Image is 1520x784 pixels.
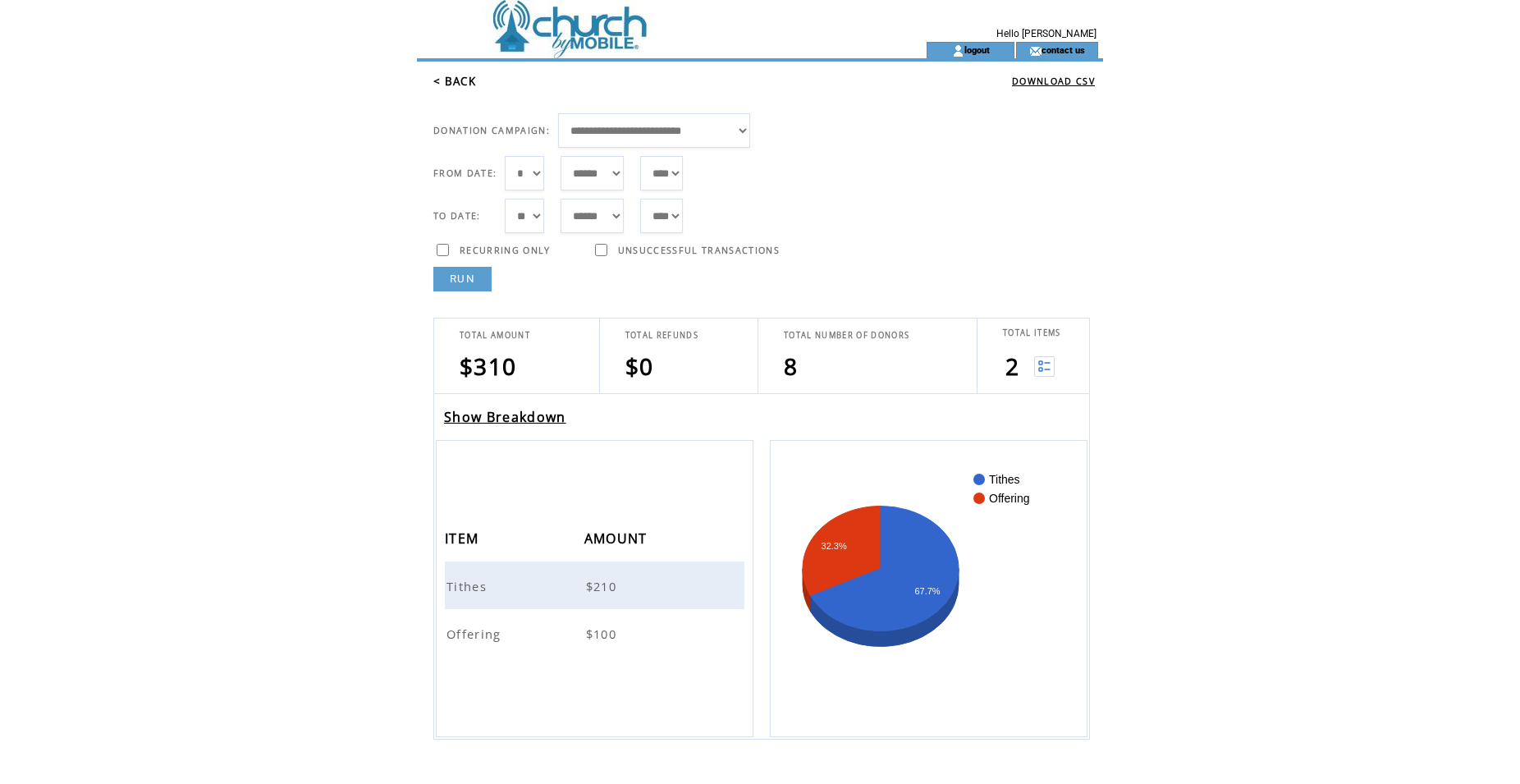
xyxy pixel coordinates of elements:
a: Tithes [446,577,491,592]
span: $0 [625,351,654,382]
a: Show Breakdown [444,408,566,426]
img: contact_us_icon.gif [1029,44,1042,57]
text: Tithes [989,473,1020,486]
span: AMOUNT [584,525,652,556]
span: TOTAL REFUNDS [625,330,698,341]
span: TOTAL ITEMS [1003,328,1061,338]
img: View list [1034,356,1055,377]
span: TO DATE: [433,210,481,222]
span: TOTAL AMOUNT [460,330,530,341]
text: 67.7% [914,586,940,596]
span: TOTAL NUMBER OF DONORS [784,330,909,341]
a: DOWNLOAD CSV [1012,76,1095,87]
span: RECURRING ONLY [460,245,551,256]
span: Hello [PERSON_NAME] [996,28,1097,39]
span: UNSUCCESSFUL TRANSACTIONS [618,245,780,256]
a: RUN [433,267,492,291]
svg: A chart. [795,465,1062,712]
span: $310 [460,351,516,382]
text: Offering [989,492,1030,505]
a: ITEM [445,533,483,543]
a: Offering [446,625,506,640]
span: Tithes [446,578,491,594]
span: 8 [784,351,798,382]
a: logout [964,44,990,55]
span: 2 [1005,351,1019,382]
span: $210 [586,578,620,594]
img: account_icon.gif [952,44,964,57]
span: FROM DATE: [433,167,497,179]
a: AMOUNT [584,533,652,543]
span: DONATION CAMPAIGN: [433,125,550,136]
span: ITEM [445,525,483,556]
a: < BACK [433,74,476,89]
span: Offering [446,626,506,642]
span: $100 [586,626,620,642]
a: contact us [1042,44,1085,55]
text: 32.3% [821,541,846,551]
